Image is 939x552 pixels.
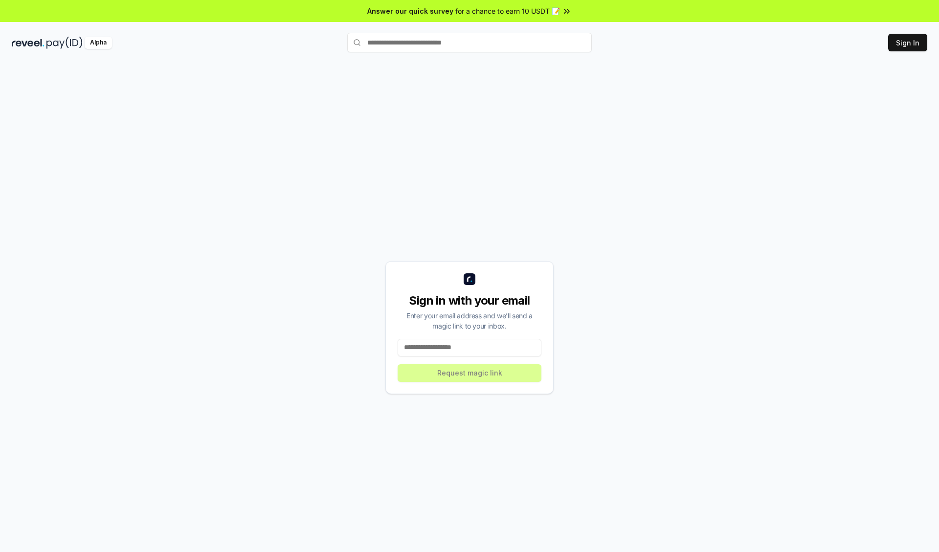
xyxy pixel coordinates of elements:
div: Alpha [85,37,112,49]
span: Answer our quick survey [367,6,453,16]
img: logo_small [464,273,475,285]
div: Enter your email address and we’ll send a magic link to your inbox. [398,310,541,331]
span: for a chance to earn 10 USDT 📝 [455,6,560,16]
img: reveel_dark [12,37,45,49]
div: Sign in with your email [398,293,541,309]
button: Sign In [888,34,927,51]
img: pay_id [46,37,83,49]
